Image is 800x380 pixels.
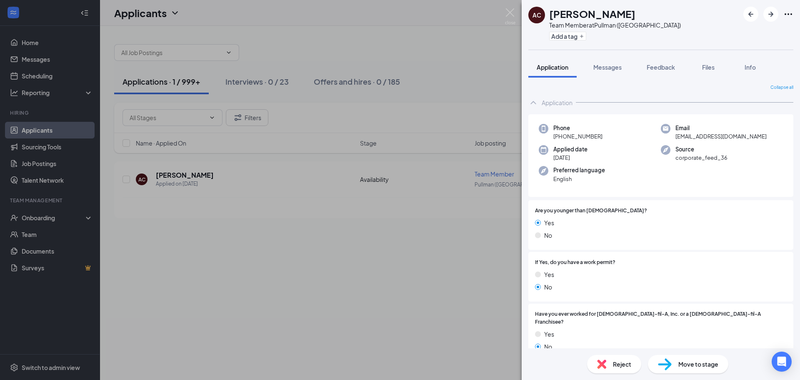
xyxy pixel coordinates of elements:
span: Application [537,63,568,71]
span: Collapse all [770,84,793,91]
span: If Yes, do you have a work permit? [535,259,615,267]
span: Have you ever worked for [DEMOGRAPHIC_DATA]-fil-A, Inc. or a [DEMOGRAPHIC_DATA]-fil-A Franchisee? [535,310,787,326]
span: Source [675,145,727,154]
button: ArrowRight [763,7,778,22]
span: Move to stage [678,360,718,369]
div: Team Member at Pullman ([GEOGRAPHIC_DATA]) [549,21,681,29]
span: Are you younger than [DEMOGRAPHIC_DATA]? [535,207,647,215]
button: PlusAdd a tag [549,32,586,40]
span: No [544,282,552,292]
span: Yes [544,218,554,227]
span: corporate_feed_36 [675,154,727,162]
span: No [544,231,552,240]
span: Files [702,63,715,71]
div: Open Intercom Messenger [772,352,792,372]
span: No [544,342,552,351]
button: ArrowLeftNew [743,7,758,22]
svg: ArrowLeftNew [746,9,756,19]
span: English [553,175,605,183]
span: [PHONE_NUMBER] [553,132,602,141]
span: Reject [613,360,631,369]
span: Phone [553,124,602,132]
svg: Ellipses [783,9,793,19]
span: Preferred language [553,166,605,174]
h1: [PERSON_NAME] [549,7,635,21]
span: [EMAIL_ADDRESS][DOMAIN_NAME] [675,132,767,141]
span: Email [675,124,767,132]
span: Messages [593,63,622,71]
div: AC [532,11,541,19]
svg: Plus [579,34,584,39]
svg: ArrowRight [766,9,776,19]
span: Yes [544,270,554,279]
span: Yes [544,330,554,339]
div: Application [542,98,572,107]
svg: ChevronUp [528,98,538,108]
span: Feedback [647,63,675,71]
span: [DATE] [553,154,587,162]
span: Applied date [553,145,587,154]
span: Info [745,63,756,71]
